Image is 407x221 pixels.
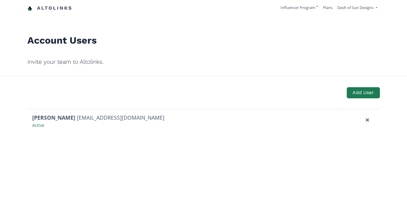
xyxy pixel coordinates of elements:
button: Add User [347,87,380,98]
img: favicon-32x32.png [27,6,32,11]
a: Dash of Sun Designs [337,5,377,12]
span: Dash of Sun Designs [337,5,374,10]
h2: Invite your team to Altolinks. [27,54,380,69]
div: [EMAIL_ADDRESS][DOMAIN_NAME] [32,114,164,121]
h1: Account Users [27,21,380,50]
a: Altolinks [27,3,73,13]
strong: [PERSON_NAME] [32,114,75,121]
span: Active [32,122,44,128]
a: Influencer Program [280,5,318,10]
a: Plans [323,5,333,10]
